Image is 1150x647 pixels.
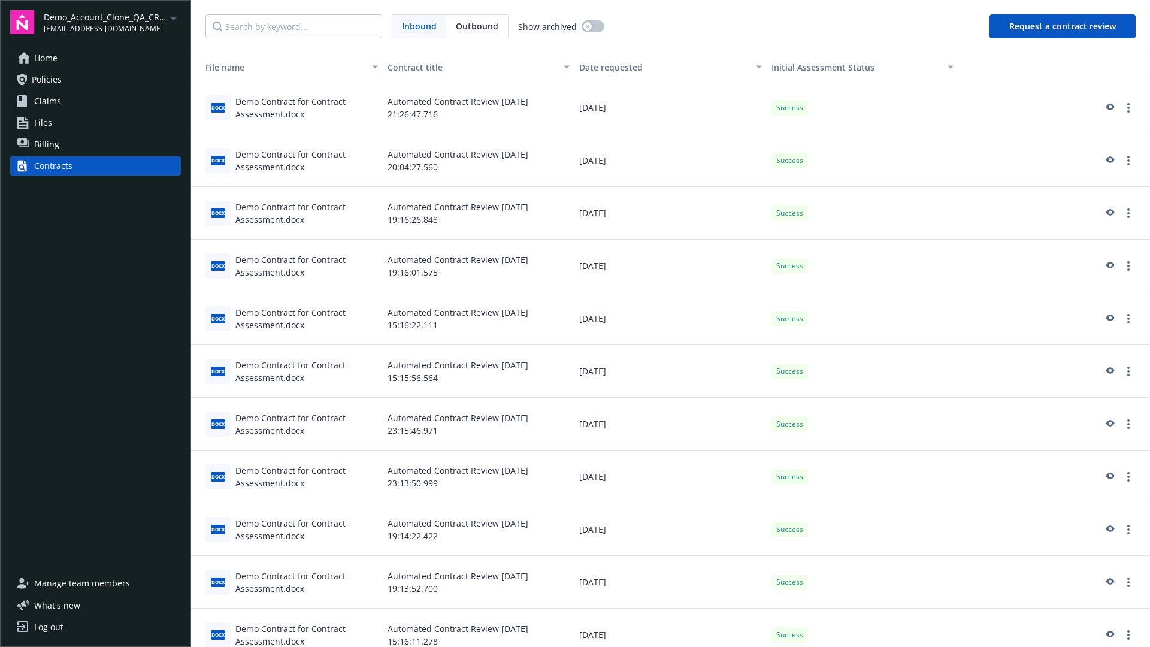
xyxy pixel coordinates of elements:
div: Demo Contract for Contract Assessment.docx [235,148,378,173]
div: Contracts [34,156,72,176]
div: Demo Contract for Contract Assessment.docx [235,570,378,595]
div: [DATE] [574,503,766,556]
span: docx [211,419,225,428]
span: Outbound [456,20,498,32]
div: File name [196,61,365,74]
span: Billing [34,135,59,154]
a: preview [1102,522,1116,537]
span: docx [211,578,225,586]
span: Success [776,471,803,482]
a: arrowDropDown [167,11,181,25]
span: docx [211,630,225,639]
span: Success [776,419,803,430]
div: Demo Contract for Contract Assessment.docx [235,95,378,120]
span: Policies [32,70,62,89]
a: preview [1102,575,1116,589]
span: Outbound [446,15,508,38]
a: more [1121,575,1136,589]
div: Automated Contract Review [DATE] 23:13:50.999 [383,451,574,503]
a: Billing [10,135,181,154]
div: [DATE] [574,292,766,345]
div: Toggle SortBy [771,61,940,74]
a: more [1121,522,1136,537]
div: Automated Contract Review [DATE] 20:04:27.560 [383,134,574,187]
a: more [1121,101,1136,115]
a: preview [1102,206,1116,220]
div: Automated Contract Review [DATE] 19:16:26.848 [383,187,574,240]
span: Success [776,524,803,535]
div: Automated Contract Review [DATE] 21:26:47.716 [383,81,574,134]
div: Demo Contract for Contract Assessment.docx [235,464,378,489]
a: preview [1102,364,1116,379]
div: Demo Contract for Contract Assessment.docx [235,306,378,331]
div: [DATE] [574,398,766,451]
div: Automated Contract Review [DATE] 19:14:22.422 [383,503,574,556]
span: docx [211,367,225,376]
a: Home [10,49,181,68]
a: Claims [10,92,181,111]
a: preview [1102,470,1116,484]
a: Manage team members [10,574,181,593]
span: docx [211,103,225,112]
div: Automated Contract Review [DATE] 19:13:52.700 [383,556,574,609]
div: Contract title [388,61,556,74]
div: Demo Contract for Contract Assessment.docx [235,412,378,437]
span: docx [211,156,225,165]
span: Success [776,630,803,640]
div: [DATE] [574,556,766,609]
button: Request a contract review [989,14,1136,38]
span: Claims [34,92,61,111]
div: Automated Contract Review [DATE] 19:16:01.575 [383,240,574,292]
span: Show archived [518,20,577,33]
span: Success [776,102,803,113]
a: preview [1102,101,1116,115]
span: Success [776,208,803,219]
div: [DATE] [574,81,766,134]
div: [DATE] [574,134,766,187]
span: docx [211,208,225,217]
span: What ' s new [34,599,80,612]
div: Demo Contract for Contract Assessment.docx [235,253,378,279]
span: docx [211,314,225,323]
a: more [1121,417,1136,431]
a: more [1121,628,1136,642]
button: Demo_Account_Clone_QA_CR_Tests_Demo[EMAIL_ADDRESS][DOMAIN_NAME]arrowDropDown [44,10,181,34]
a: more [1121,470,1136,484]
div: [DATE] [574,451,766,503]
span: Manage team members [34,574,130,593]
a: Policies [10,70,181,89]
span: Inbound [392,15,446,38]
button: What's new [10,599,99,612]
span: Home [34,49,57,68]
a: more [1121,312,1136,326]
a: more [1121,364,1136,379]
span: Success [776,577,803,588]
div: [DATE] [574,240,766,292]
span: Demo_Account_Clone_QA_CR_Tests_Demo [44,11,167,23]
span: Success [776,313,803,324]
span: [EMAIL_ADDRESS][DOMAIN_NAME] [44,23,167,34]
div: Log out [34,618,63,637]
div: Demo Contract for Contract Assessment.docx [235,359,378,384]
div: Date requested [579,61,748,74]
a: preview [1102,628,1116,642]
img: navigator-logo.svg [10,10,34,34]
div: Automated Contract Review [DATE] 23:15:46.971 [383,398,574,451]
span: Success [776,366,803,377]
a: preview [1102,417,1116,431]
button: Date requested [574,53,766,81]
div: Demo Contract for Contract Assessment.docx [235,201,378,226]
a: preview [1102,153,1116,168]
div: [DATE] [574,187,766,240]
a: Files [10,113,181,132]
span: Inbound [402,20,437,32]
span: docx [211,261,225,270]
span: Success [776,261,803,271]
span: docx [211,472,225,481]
input: Search by keyword... [205,14,382,38]
button: Contract title [383,53,574,81]
a: more [1121,206,1136,220]
a: Contracts [10,156,181,176]
span: Success [776,155,803,166]
div: Automated Contract Review [DATE] 15:16:22.111 [383,292,574,345]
